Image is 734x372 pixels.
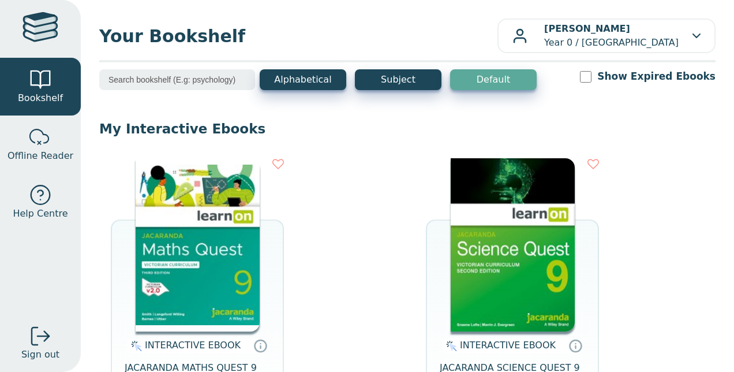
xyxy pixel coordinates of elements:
[568,338,582,352] a: Interactive eBooks are accessed online via the publisher’s portal. They contain interactive resou...
[443,339,457,353] img: interactive.svg
[597,69,716,84] label: Show Expired Ebooks
[99,120,716,137] p: My Interactive Ebooks
[497,18,716,53] button: [PERSON_NAME]Year 0 / [GEOGRAPHIC_DATA]
[8,149,73,163] span: Offline Reader
[260,69,346,90] button: Alphabetical
[451,158,575,332] img: 30be4121-5288-ea11-a992-0272d098c78b.png
[99,69,255,90] input: Search bookshelf (E.g: psychology)
[544,23,630,34] b: [PERSON_NAME]
[18,91,63,105] span: Bookshelf
[253,338,267,352] a: Interactive eBooks are accessed online via the publisher’s portal. They contain interactive resou...
[355,69,441,90] button: Subject
[99,23,497,49] span: Your Bookshelf
[145,340,241,351] span: INTERACTIVE EBOOK
[460,340,556,351] span: INTERACTIVE EBOOK
[128,339,142,353] img: interactive.svg
[21,348,59,362] span: Sign out
[136,158,260,332] img: d8ec4081-4f6c-4da7-a9b0-af0f6a6d5f93.jpg
[13,207,68,221] span: Help Centre
[544,22,679,50] p: Year 0 / [GEOGRAPHIC_DATA]
[450,69,537,90] button: Default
